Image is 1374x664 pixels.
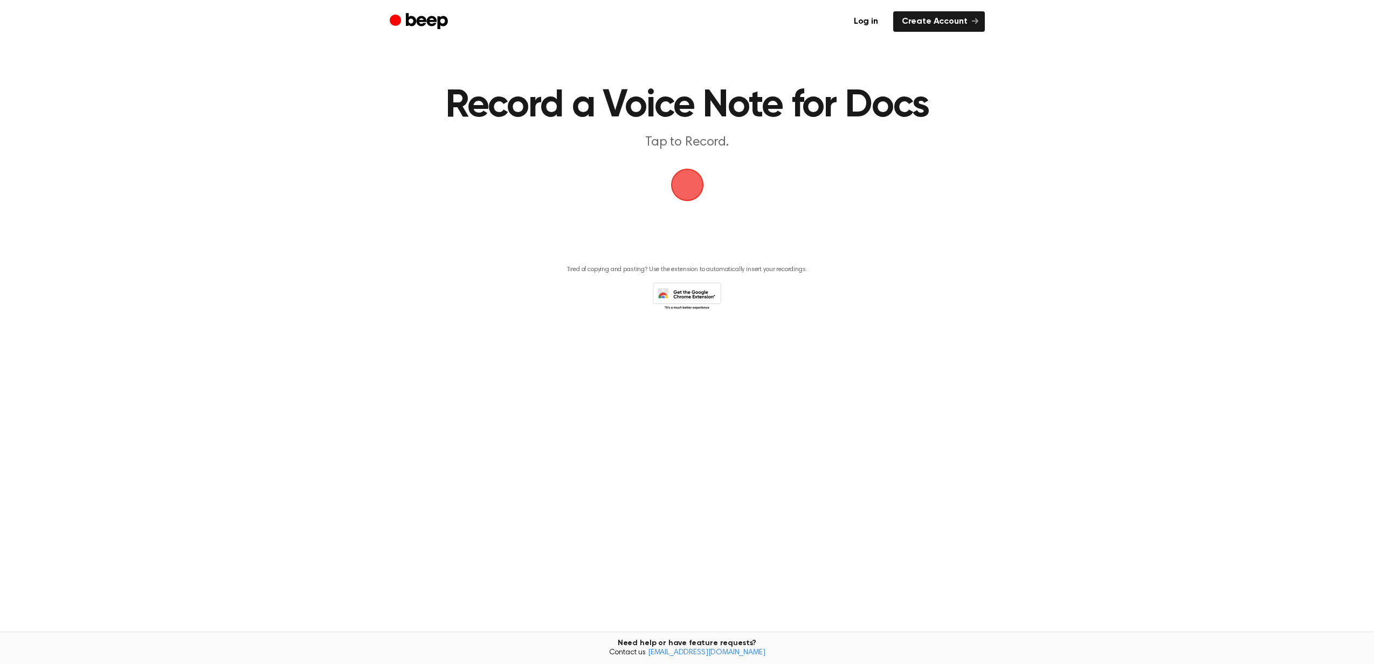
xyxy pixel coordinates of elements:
[411,86,963,125] h1: Record a Voice Note for Docs
[390,11,451,32] a: Beep
[567,266,807,274] p: Tired of copying and pasting? Use the extension to automatically insert your recordings.
[671,169,703,201] button: Beep Logo
[648,649,765,656] a: [EMAIL_ADDRESS][DOMAIN_NAME]
[893,11,985,32] a: Create Account
[480,134,894,151] p: Tap to Record.
[6,648,1368,658] span: Contact us
[845,11,887,32] a: Log in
